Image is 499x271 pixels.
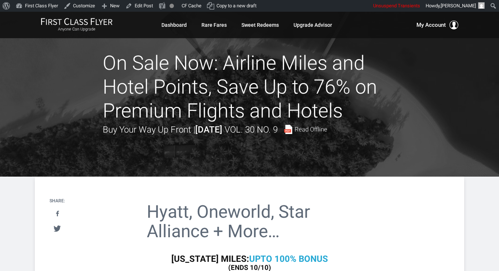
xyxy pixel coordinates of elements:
a: Share [50,207,65,221]
a: Dashboard [161,18,187,32]
span: My Account [416,21,446,29]
span: Unsuspend Transients [373,3,420,8]
small: Anyone Can Upgrade [41,27,113,32]
b: [US_STATE] Miles: [171,254,249,264]
h4: Share: [50,199,65,203]
b: to 100% Bonus [261,254,328,264]
a: Upgrade Advisor [294,18,332,32]
img: pdf-file.svg [284,125,293,134]
b: p [255,254,261,264]
img: First Class Flyer [41,18,113,25]
a: Rare Fares [201,18,227,32]
span: [PERSON_NAME] [441,3,476,8]
a: First Class FlyerAnyone Can Upgrade [41,18,113,32]
strong: [DATE] [195,124,222,135]
div: Buy Your Way Up Front | [103,123,327,137]
b: U [249,254,255,264]
h1: On Sale Now: Airline Miles and Hotel Points, Save Up to 76% on Premium Flights and Hotels [103,51,396,123]
a: Read Offline [284,125,327,134]
button: My Account [416,21,458,29]
a: Upto 100% Bonus [249,254,328,264]
span: Hyatt, Oneworld, Star Alliance + More… [147,201,310,242]
span: Vol. 30 No. 9 [225,124,278,135]
a: Sweet Redeems [241,18,279,32]
a: Tweet [50,222,65,235]
span: Read Offline [295,126,327,133]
